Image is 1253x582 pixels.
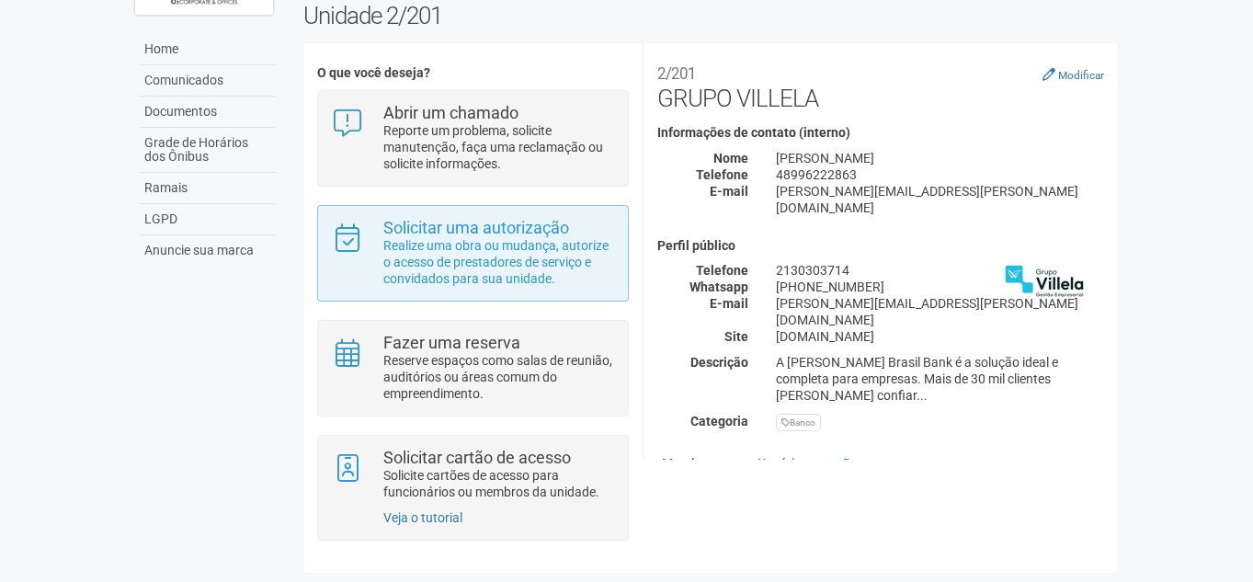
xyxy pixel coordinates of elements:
[690,414,748,428] strong: Categoria
[383,103,518,122] strong: Abrir um chamado
[383,448,571,467] strong: Solicitar cartão de acesso
[332,105,614,172] a: Abrir um chamado Reporte um problema, solicite manutenção, faça uma reclamação ou solicite inform...
[657,450,742,480] a: Membros(37)
[332,335,614,402] a: Fazer uma reserva Reserve espaços como salas de reunião, auditórios ou áreas comum do empreendime...
[690,355,748,370] strong: Descrição
[998,239,1090,331] img: business.png
[140,204,276,235] a: LGPD
[383,352,614,402] p: Reserve espaços como salas de reunião, auditórios ou áreas comum do empreendimento.
[696,263,748,278] strong: Telefone
[809,458,823,471] small: (2)
[762,183,1118,216] div: [PERSON_NAME][EMAIL_ADDRESS][PERSON_NAME][DOMAIN_NAME]
[332,450,614,500] a: Solicitar cartão de acesso Solicite cartões de acesso para funcionários ou membros da unidade.
[1058,69,1104,82] small: Modificar
[140,128,276,173] a: Grade de Horários dos Ônibus
[762,262,1118,279] div: 2130303714
[762,166,1118,183] div: 48996222863
[383,510,462,525] a: Veja o tutorial
[140,34,276,65] a: Home
[303,2,1119,29] h2: Unidade 2/201
[140,235,276,266] a: Anuncie sua marca
[710,184,748,199] strong: E-mail
[696,167,748,182] strong: Telefone
[383,467,614,500] p: Solicite cartões de acesso para funcionários ou membros da unidade.
[762,279,1118,295] div: [PHONE_NUMBER]
[383,218,569,237] strong: Solicitar uma autorização
[762,150,1118,166] div: [PERSON_NAME]
[383,237,614,287] p: Realize uma obra ou mudança, autorize o acesso de prestadores de serviço e convidados para sua un...
[710,296,748,311] strong: E-mail
[657,57,1104,112] h2: GRUPO VILLELA
[713,151,748,165] strong: Nome
[717,458,737,471] small: (37)
[317,66,629,80] h4: O que você deseja?
[140,173,276,204] a: Ramais
[762,354,1118,404] div: A [PERSON_NAME] Brasil Bank é a solução ideal e completa para empresas. Mais de 30 mil clientes [...
[657,239,1104,253] h4: Perfil público
[332,220,614,287] a: Solicitar uma autorização Realize uma obra ou mudança, autorize o acesso de prestadores de serviç...
[1042,67,1104,82] a: Modificar
[140,97,276,128] a: Documentos
[383,333,520,352] strong: Fazer uma reserva
[838,450,921,477] a: Documentos
[140,65,276,97] a: Comunicados
[383,122,614,172] p: Reporte um problema, solicite manutenção, faça uma reclamação ou solicite informações.
[657,64,696,83] small: 2/201
[657,126,1104,140] h4: Informações de contato (interno)
[762,295,1118,328] div: [PERSON_NAME][EMAIL_ADDRESS][PERSON_NAME][DOMAIN_NAME]
[753,450,827,477] a: Usuários(2)
[762,328,1118,345] div: [DOMAIN_NAME]
[689,280,748,294] strong: Whatsapp
[724,329,748,344] strong: Site
[776,414,821,431] div: Banco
